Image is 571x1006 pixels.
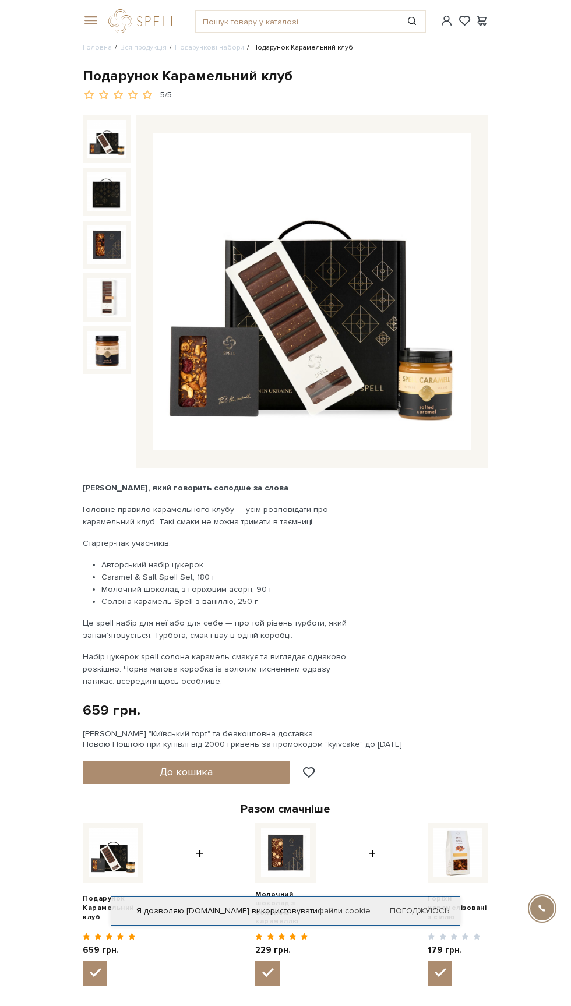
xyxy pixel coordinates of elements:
[261,828,310,877] img: Молочний шоколад з солоною карамеллю
[153,133,471,450] img: Подарунок Карамельний клуб
[89,828,138,877] img: Подарунок Карамельний клуб
[83,67,488,85] div: Подарунок Карамельний клуб
[83,729,488,750] div: [PERSON_NAME] "Київський торт" та безкоштовна доставка Новою Поштою при купівлі від 2000 гривень ...
[87,278,126,317] img: Подарунок Карамельний клуб
[87,331,126,370] img: Подарунок Карамельний клуб
[255,945,308,956] span: 229 грн.
[390,906,449,916] a: Погоджуюсь
[196,823,203,986] span: +
[428,894,488,922] a: Горіхи карамелізовані з сіллю
[111,906,460,916] div: Я дозволяю [DOMAIN_NAME] використовувати
[83,651,356,687] p: Набір цукерок spell солона карамель смакує та виглядає однаково розкішно. Чорна матова коробка із...
[83,802,488,817] div: Разом смачніше
[101,559,356,571] li: Авторський набір цукерок
[83,945,136,956] span: 659 грн.
[255,890,316,926] a: Молочний шоколад з солоною карамеллю
[83,617,356,641] p: Це spell набір для неї або для себе — про той рівень турботи, який запам’ятовується. Турбота, сма...
[83,701,140,719] div: 659 грн.
[160,765,213,778] span: До кошика
[87,172,126,211] img: Подарунок Карамельний клуб
[101,571,356,583] li: Caramel & Salt Spell Set, 180 г
[318,906,371,916] a: файли cookie
[175,43,244,52] a: Подарункові набори
[433,828,482,877] img: Горіхи карамелізовані з сіллю
[83,537,356,549] p: Стартер-пак учасників:
[87,225,126,264] img: Подарунок Карамельний клуб
[101,595,356,608] li: Солона карамель Spell з ваніллю, 250 г
[101,583,356,595] li: Молочний шоколад з горіховим асорті, 90 г
[83,483,288,493] b: [PERSON_NAME], який говорить солодше за слова
[399,11,425,32] button: Пошук товару у каталозі
[87,120,126,159] img: Подарунок Карамельний клуб
[120,43,167,52] a: Вся продукція
[83,503,356,528] p: Головне правило карамельного клубу — усім розповідати про карамельний клуб. Такі смаки не можна т...
[428,945,481,956] span: 179 грн.
[83,43,112,52] a: Головна
[83,894,143,922] a: Подарунок Карамельний клуб
[368,823,376,986] span: +
[83,761,290,784] button: До кошика
[160,90,172,101] div: 5/5
[108,9,181,33] a: logo
[196,11,399,32] input: Пошук товару у каталозі
[244,43,353,53] li: Подарунок Карамельний клуб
